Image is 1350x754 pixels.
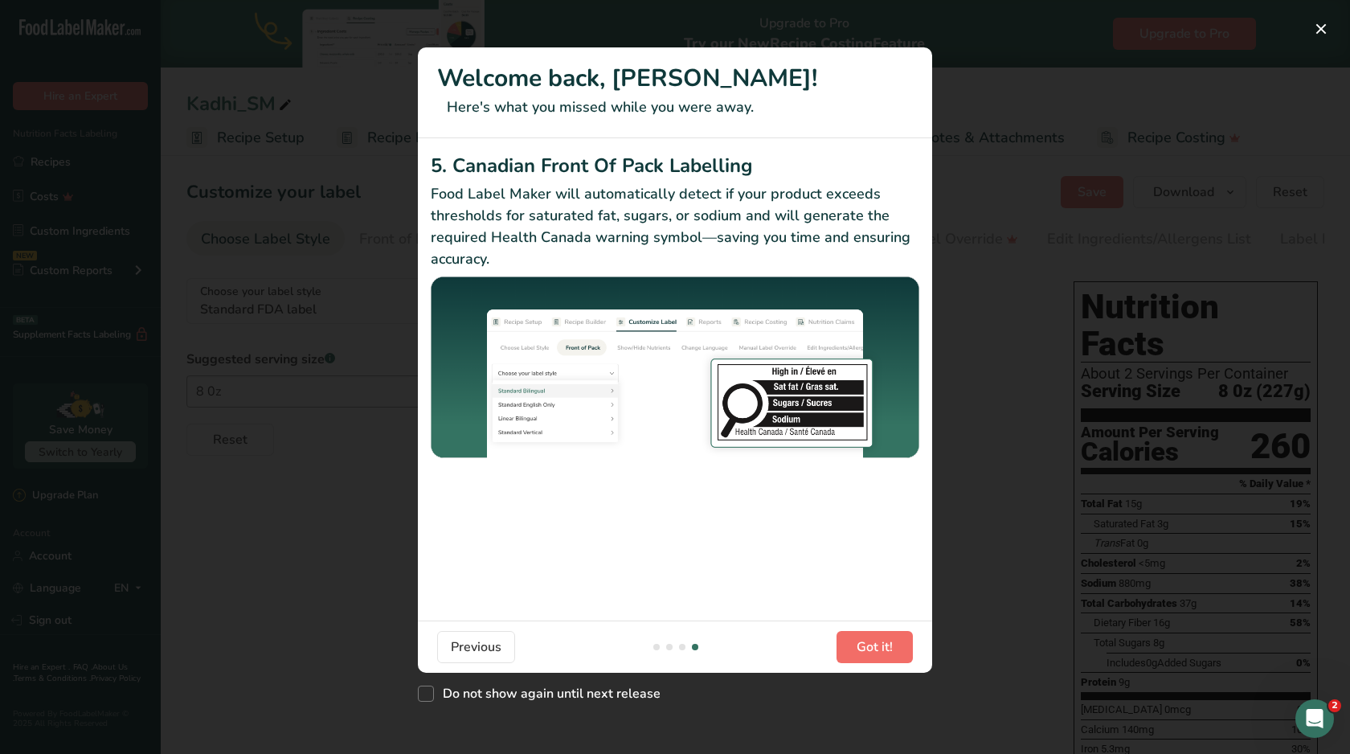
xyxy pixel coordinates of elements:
[437,60,913,96] h1: Welcome back, [PERSON_NAME]!
[437,96,913,118] p: Here's what you missed while you were away.
[837,631,913,663] button: Got it!
[431,183,919,270] p: Food Label Maker will automatically detect if your product exceeds thresholds for saturated fat, ...
[431,151,919,180] h2: 5. Canadian Front Of Pack Labelling
[1295,699,1334,738] iframe: Intercom live chat
[434,686,661,702] span: Do not show again until next release
[437,631,515,663] button: Previous
[1328,699,1341,712] span: 2
[857,637,893,657] span: Got it!
[451,637,501,657] span: Previous
[431,277,919,461] img: Canadian Front Of Pack Labelling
